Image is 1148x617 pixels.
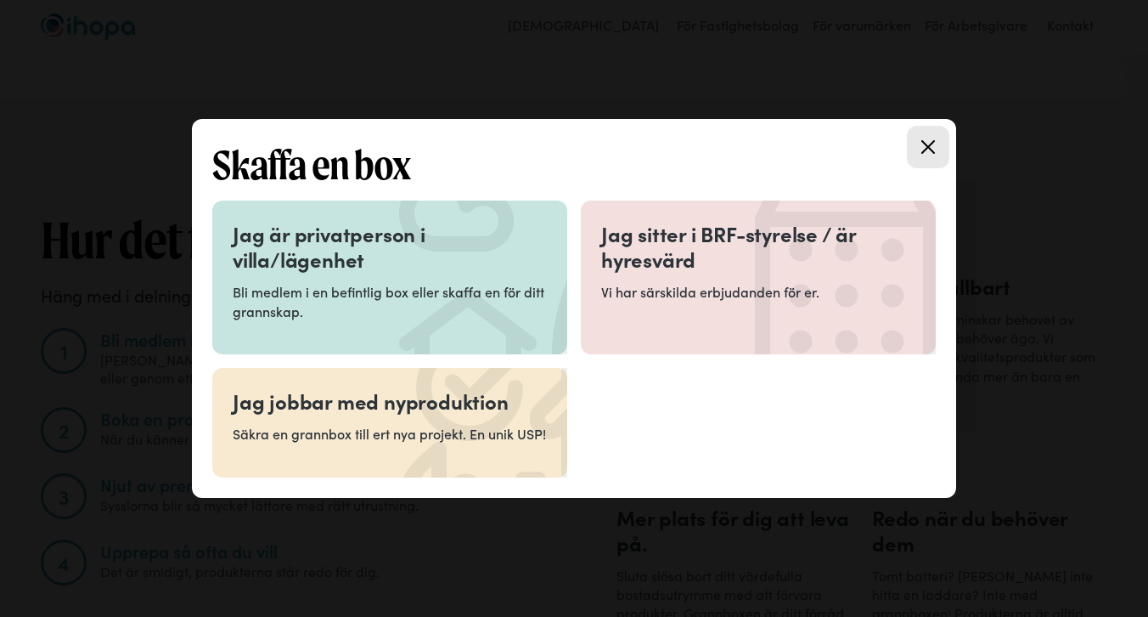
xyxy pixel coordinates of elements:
h2: Skaffa en box [212,139,936,190]
p: Bli medlem i en befintlig box eller skaffa en för ditt grannskap. [233,282,547,320]
h3: Jag sitter i BRF-styrelse / är hyresvärd [601,221,915,272]
p: Säkra en grannbox till ert nya projekt. En unik USP! [233,424,547,443]
h3: Jag jobbar med nyproduktion [233,388,547,414]
p: Vi har särskilda erbjudanden för er. [601,282,915,301]
a: Jag sitter i BRF-styrelse / är hyresvärdVi har särskilda erbjudanden för er. [581,201,936,354]
a: Jag jobbar med nyproduktionSäkra en grannbox till ert nya projekt. En unik USP! [212,368,567,477]
h3: Jag är privatperson i villa/lägenhet [233,221,547,272]
a: Jag är privatperson i villa/lägenhetBli medlem i en befintlig box eller skaffa en för ditt granns... [212,201,567,354]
